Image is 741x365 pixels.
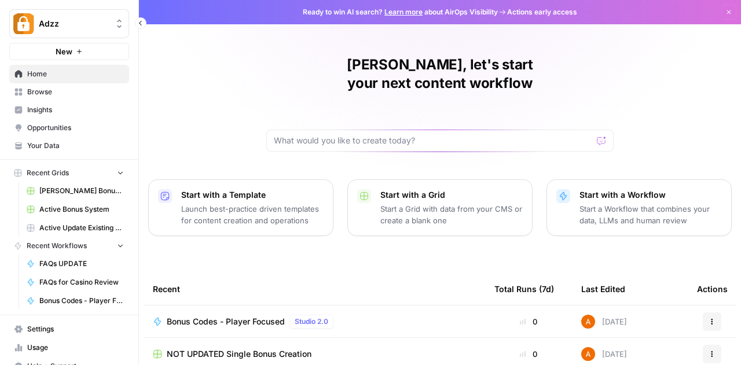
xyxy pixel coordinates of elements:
[27,168,69,178] span: Recent Grids
[581,315,595,329] img: 1uqwqwywk0hvkeqipwlzjk5gjbnq
[494,316,563,327] div: 0
[153,273,476,305] div: Recent
[21,255,129,273] a: FAQs UPDATE
[697,273,728,305] div: Actions
[9,237,129,255] button: Recent Workflows
[579,189,722,201] p: Start with a Workflow
[153,348,476,360] a: NOT UPDATED Single Bonus Creation
[167,348,311,360] span: NOT UPDATED Single Bonus Creation
[27,342,124,353] span: Usage
[303,7,498,17] span: Ready to win AI search? about AirOps Visibility
[384,8,423,16] a: Learn more
[507,7,577,17] span: Actions early access
[153,315,476,329] a: Bonus Codes - Player FocusedStudio 2.0
[39,296,124,306] span: Bonus Codes - Player Focused
[581,347,595,361] img: 1uqwqwywk0hvkeqipwlzjk5gjbnq
[9,137,129,155] a: Your Data
[9,43,129,60] button: New
[39,223,124,233] span: Active Update Existing Post
[380,203,523,226] p: Start a Grid with data from your CMS or create a blank one
[9,83,129,101] a: Browse
[579,203,722,226] p: Start a Workflow that combines your data, LLMs and human review
[27,241,87,251] span: Recent Workflows
[13,13,34,34] img: Adzz Logo
[21,219,129,237] a: Active Update Existing Post
[27,123,124,133] span: Opportunities
[546,179,732,236] button: Start with a WorkflowStart a Workflow that combines your data, LLMs and human review
[27,324,124,334] span: Settings
[181,189,324,201] p: Start with a Template
[274,135,592,146] input: What would you like to create today?
[380,189,523,201] p: Start with a Grid
[581,315,627,329] div: [DATE]
[494,273,554,305] div: Total Runs (7d)
[21,200,129,219] a: Active Bonus System
[27,141,124,151] span: Your Data
[9,101,129,119] a: Insights
[27,105,124,115] span: Insights
[9,65,129,83] a: Home
[27,87,124,97] span: Browse
[39,259,124,269] span: FAQs UPDATE
[21,292,129,310] a: Bonus Codes - Player Focused
[9,119,129,137] a: Opportunities
[21,273,129,292] a: FAQs for Casino Review
[9,164,129,182] button: Recent Grids
[39,18,109,30] span: Adzz
[581,347,627,361] div: [DATE]
[21,182,129,200] a: [PERSON_NAME] Bonus Grid
[494,348,563,360] div: 0
[56,46,72,57] span: New
[148,179,333,236] button: Start with a TemplateLaunch best-practice driven templates for content creation and operations
[581,273,625,305] div: Last Edited
[39,204,124,215] span: Active Bonus System
[27,69,124,79] span: Home
[295,316,328,327] span: Studio 2.0
[39,186,124,196] span: [PERSON_NAME] Bonus Grid
[181,203,324,226] p: Launch best-practice driven templates for content creation and operations
[167,316,285,327] span: Bonus Codes - Player Focused
[266,56,614,93] h1: [PERSON_NAME], let's start your next content workflow
[9,338,129,357] a: Usage
[9,320,129,338] a: Settings
[9,9,129,38] button: Workspace: Adzz
[39,277,124,287] span: FAQs for Casino Review
[347,179,533,236] button: Start with a GridStart a Grid with data from your CMS or create a blank one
